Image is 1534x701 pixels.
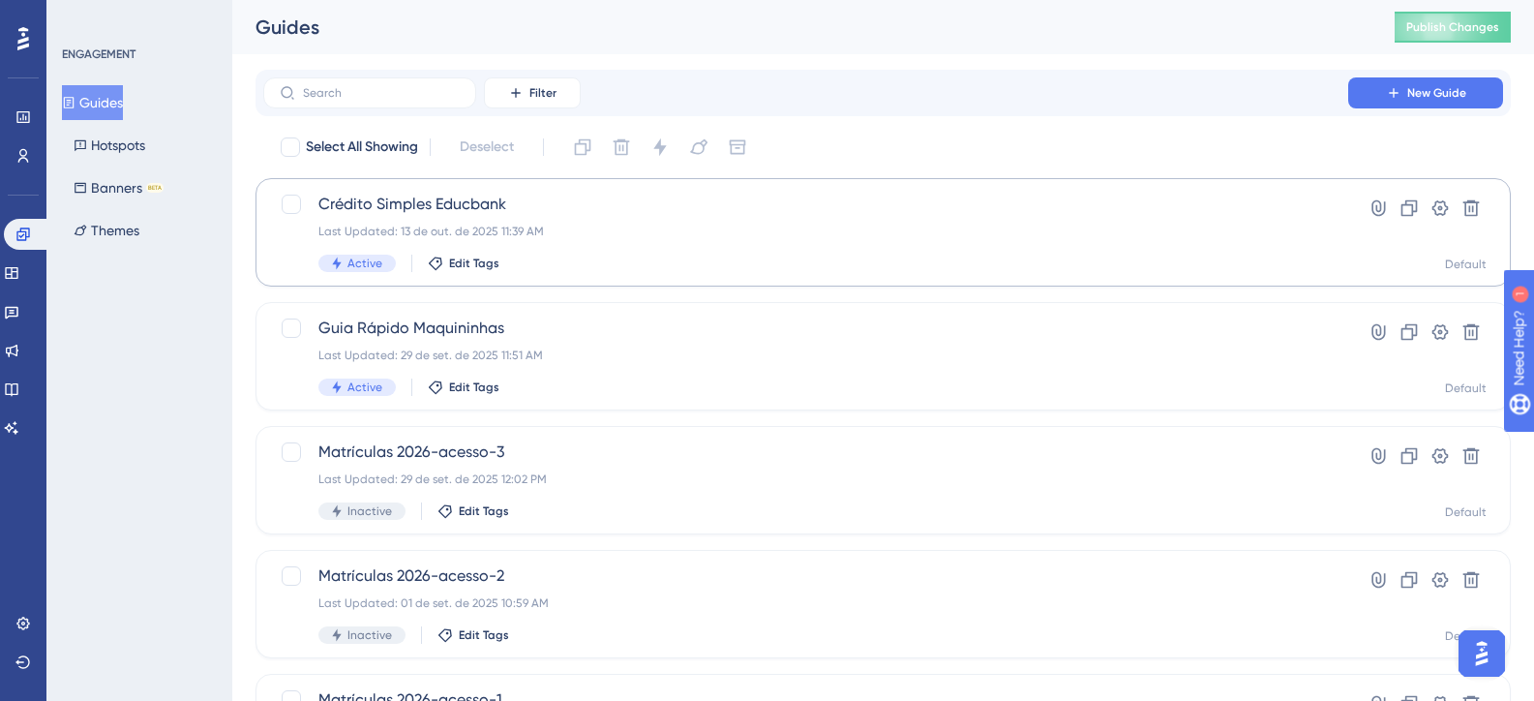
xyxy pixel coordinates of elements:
[459,627,509,643] span: Edit Tags
[449,380,499,395] span: Edit Tags
[529,85,556,101] span: Filter
[306,136,418,159] span: Select All Showing
[347,627,392,643] span: Inactive
[428,256,499,271] button: Edit Tags
[347,503,392,519] span: Inactive
[62,170,175,205] button: BannersBETA
[1407,85,1466,101] span: New Guide
[459,503,509,519] span: Edit Tags
[318,564,1293,588] span: Matrículas 2026-acesso-2
[318,317,1293,340] span: Guia Rápido Maquininhas
[449,256,499,271] span: Edit Tags
[318,193,1293,216] span: Crédito Simples Educbank
[428,380,499,395] button: Edit Tags
[1395,12,1511,43] button: Publish Changes
[45,5,121,28] span: Need Help?
[442,130,531,165] button: Deselect
[460,136,514,159] span: Deselect
[318,441,1293,464] span: Matrículas 2026-acesso-3
[256,14,1346,41] div: Guides
[347,380,382,395] span: Active
[318,224,1293,239] div: Last Updated: 13 de out. de 2025 11:39 AM
[62,128,157,163] button: Hotspots
[318,472,1293,487] div: Last Updated: 29 de set. de 2025 12:02 PM
[1445,381,1487,396] div: Default
[347,256,382,271] span: Active
[318,595,1293,611] div: Last Updated: 01 de set. de 2025 10:59 AM
[1406,19,1499,35] span: Publish Changes
[318,348,1293,363] div: Last Updated: 29 de set. de 2025 11:51 AM
[1445,504,1487,520] div: Default
[62,213,151,248] button: Themes
[1445,628,1487,644] div: Default
[1348,77,1503,108] button: New Guide
[62,85,123,120] button: Guides
[484,77,581,108] button: Filter
[1453,625,1511,683] iframe: UserGuiding AI Assistant Launcher
[135,10,140,25] div: 1
[437,627,509,643] button: Edit Tags
[437,503,509,519] button: Edit Tags
[62,46,135,62] div: ENGAGEMENT
[146,183,164,193] div: BETA
[303,86,460,100] input: Search
[1445,257,1487,272] div: Default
